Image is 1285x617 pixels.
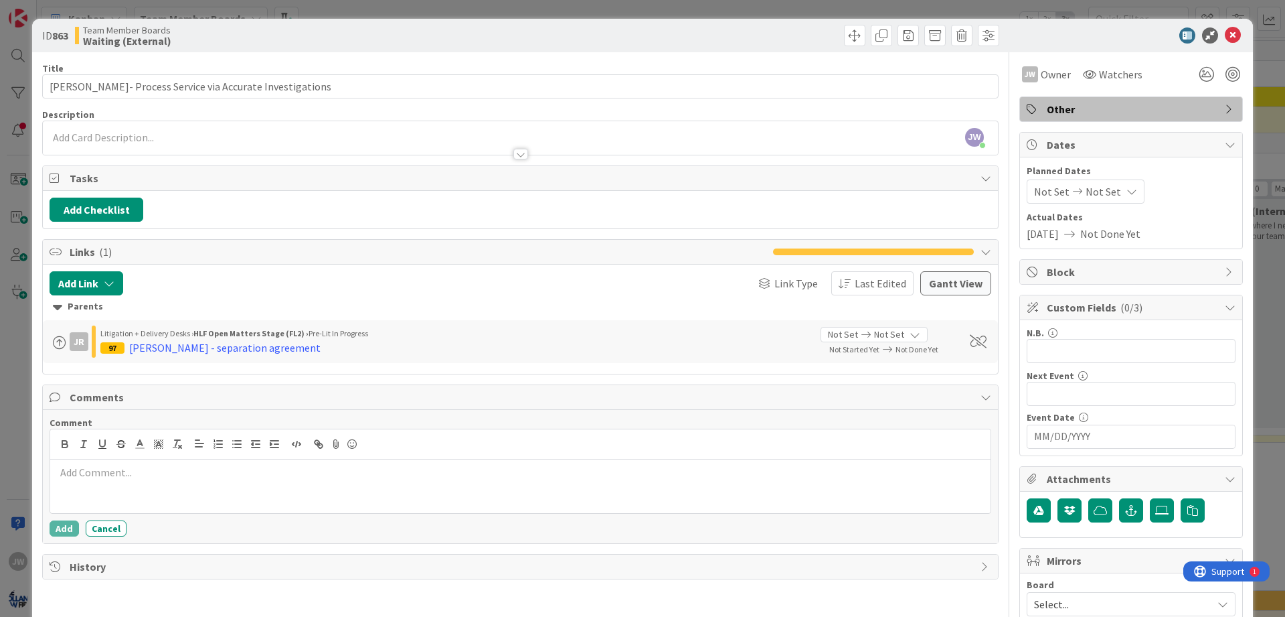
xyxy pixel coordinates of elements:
[42,109,94,121] span: Description
[52,29,68,42] b: 863
[53,299,988,314] div: Parents
[895,344,938,354] span: Not Done Yet
[42,74,999,98] input: type card name here...
[1027,226,1059,242] span: [DATE]
[70,559,974,575] span: History
[1120,301,1142,314] span: ( 0/3 )
[28,2,61,18] span: Support
[1047,101,1218,117] span: Other
[1047,299,1218,316] span: Custom Fields
[1027,327,1044,339] label: N.B.
[828,328,858,342] span: Not Set
[1034,595,1205,614] span: Select...
[1022,66,1038,82] div: JW
[1047,137,1218,153] span: Dates
[1034,184,1069,200] span: Not Set
[920,271,991,295] button: Gantt View
[100,328,193,338] span: Litigation + Delivery Desks ›
[309,328,368,338] span: Pre-Lit In Progress
[829,344,879,354] span: Not Started Yet
[1027,210,1235,224] span: Actual Dates
[70,332,88,351] div: JR
[1080,226,1140,242] span: Not Done Yet
[42,62,64,74] label: Title
[874,328,904,342] span: Not Set
[1027,164,1235,178] span: Planned Dates
[99,245,112,259] span: ( 1 )
[1099,66,1142,82] span: Watchers
[83,36,171,46] b: Waiting (External)
[86,521,126,537] button: Cancel
[1047,553,1218,569] span: Mirrors
[1047,471,1218,487] span: Attachments
[1047,264,1218,280] span: Block
[70,389,974,405] span: Comments
[70,170,974,186] span: Tasks
[70,5,73,16] div: 1
[193,328,309,338] b: HLF Open Matters Stage (FL2) ›
[1034,425,1228,448] input: MM/DD/YYYY
[1027,370,1074,382] label: Next Event
[70,244,766,260] span: Links
[83,25,171,36] span: Team Member Boards
[1027,580,1054,590] span: Board
[965,128,984,147] span: JW
[50,271,123,295] button: Add Link
[50,417,92,429] span: Comment
[1041,66,1071,82] span: Owner
[50,198,143,222] button: Add Checklist
[831,271,914,295] button: Last Edited
[1086,184,1121,200] span: Not Set
[774,275,818,291] span: Link Type
[855,275,906,291] span: Last Edited
[42,27,68,44] span: ID
[50,521,79,537] button: Add
[100,342,124,354] div: 97
[129,340,321,356] div: [PERSON_NAME] - separation agreement
[1027,413,1235,422] div: Event Date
